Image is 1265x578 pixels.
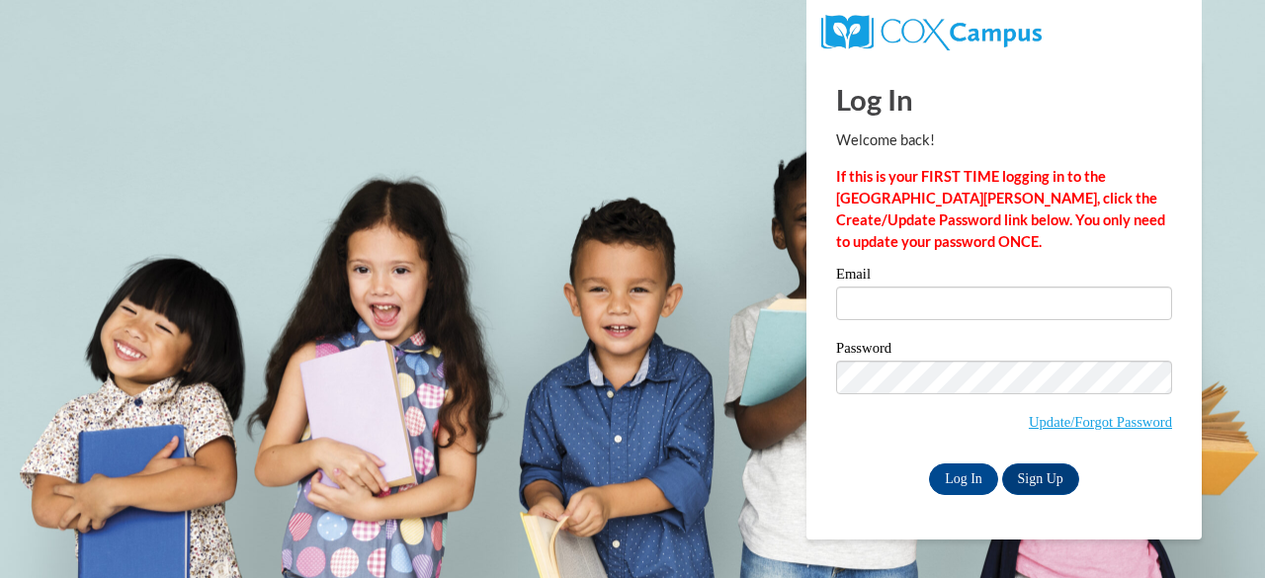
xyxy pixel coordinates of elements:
[929,463,998,495] input: Log In
[836,168,1165,250] strong: If this is your FIRST TIME logging in to the [GEOGRAPHIC_DATA][PERSON_NAME], click the Create/Upd...
[821,23,1042,40] a: COX Campus
[821,15,1042,50] img: COX Campus
[836,341,1172,361] label: Password
[836,267,1172,287] label: Email
[1002,463,1079,495] a: Sign Up
[836,129,1172,151] p: Welcome back!
[1029,414,1172,430] a: Update/Forgot Password
[836,79,1172,120] h1: Log In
